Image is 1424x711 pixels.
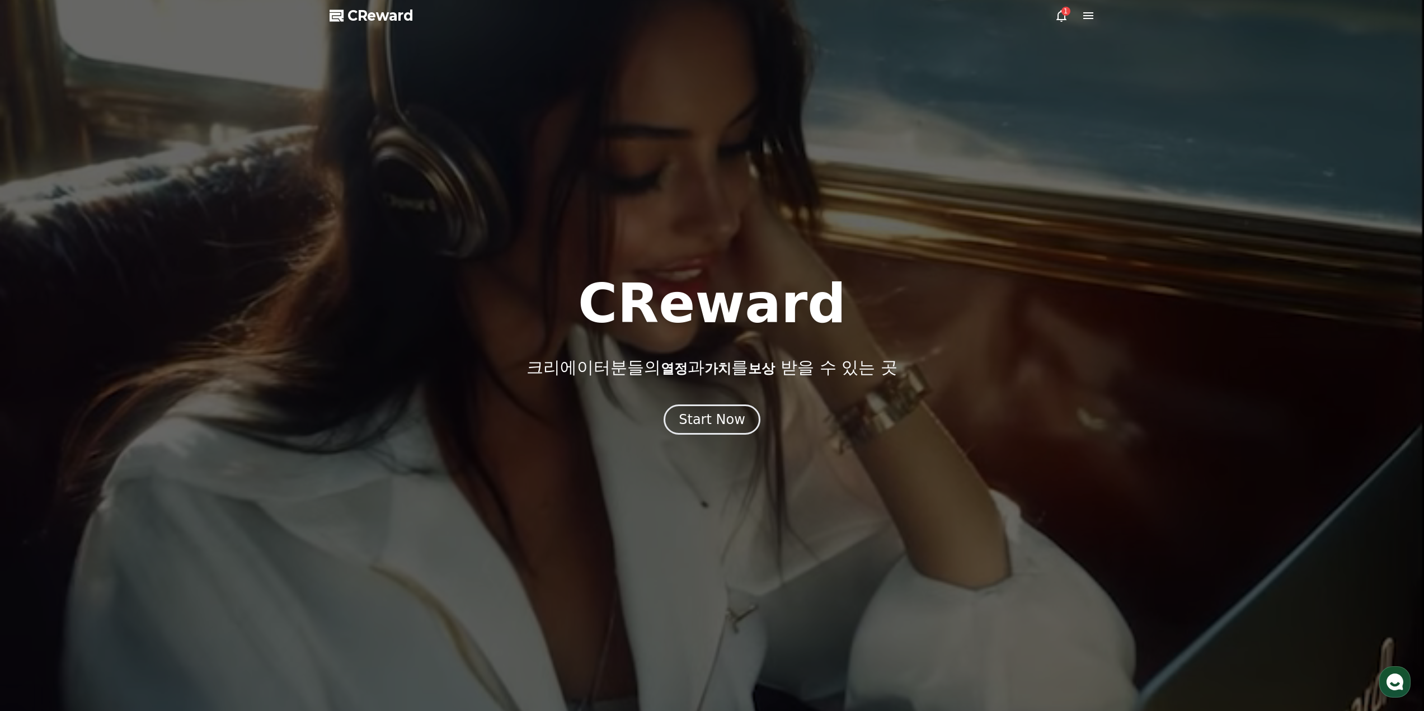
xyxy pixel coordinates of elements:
a: 1 [1055,9,1068,22]
span: 홈 [35,371,42,380]
h1: CReward [578,277,846,331]
div: 1 [1061,7,1070,16]
a: 홈 [3,355,74,383]
a: CReward [330,7,413,25]
a: 설정 [144,355,215,383]
span: CReward [347,7,413,25]
a: 대화 [74,355,144,383]
p: 크리에이터분들의 과 를 받을 수 있는 곳 [527,357,897,378]
span: 가치 [704,361,731,376]
div: Start Now [679,411,745,429]
span: 보상 [748,361,775,376]
span: 열정 [661,361,688,376]
button: Start Now [664,404,760,435]
a: Start Now [664,416,760,426]
span: 설정 [173,371,186,380]
span: 대화 [102,372,116,381]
